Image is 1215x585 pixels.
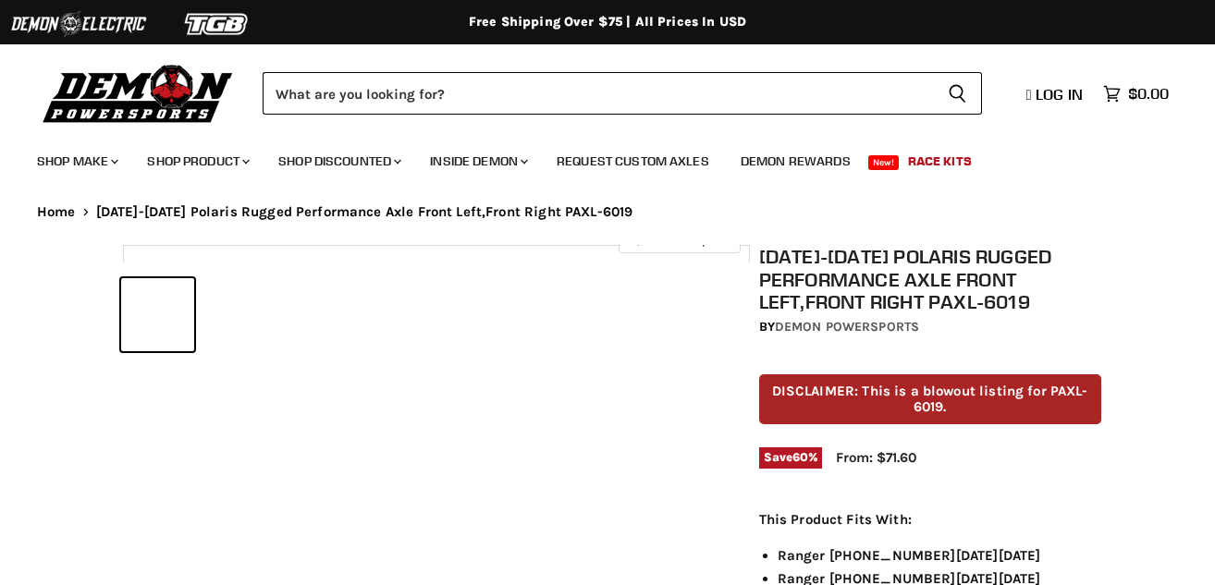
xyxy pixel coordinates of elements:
[1018,86,1094,103] a: Log in
[96,204,633,220] span: [DATE]-[DATE] Polaris Rugged Performance Axle Front Left,Front Right PAXL-6019
[1128,85,1169,103] span: $0.00
[933,72,982,115] button: Search
[264,142,412,180] a: Shop Discounted
[23,142,129,180] a: Shop Make
[759,245,1101,313] h1: [DATE]-[DATE] Polaris Rugged Performance Axle Front Left,Front Right PAXL-6019
[836,449,916,466] span: From: $71.60
[868,155,900,170] span: New!
[37,204,76,220] a: Home
[759,374,1101,425] p: DISCLAIMER: This is a blowout listing for PAXL-6019.
[759,447,823,468] span: Save %
[148,6,287,42] img: TGB Logo 2
[778,544,1101,567] li: Ranger [PHONE_NUMBER][DATE][DATE]
[263,72,982,115] form: Product
[628,233,730,247] span: Click to expand
[263,72,933,115] input: Search
[1036,85,1083,104] span: Log in
[1094,80,1178,107] a: $0.00
[23,135,1164,180] ul: Main menu
[543,142,723,180] a: Request Custom Axles
[759,317,1101,337] div: by
[37,60,239,126] img: Demon Powersports
[727,142,865,180] a: Demon Rewards
[121,278,194,351] button: 2008-2009 Polaris Rugged Performance Axle Front Left,Front Right PAXL-6019 thumbnail
[759,508,1101,530] p: This Product Fits With:
[9,6,148,42] img: Demon Electric Logo 2
[775,319,919,335] a: Demon Powersports
[792,450,808,464] span: 60
[416,142,539,180] a: Inside Demon
[894,142,986,180] a: Race Kits
[133,142,261,180] a: Shop Product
